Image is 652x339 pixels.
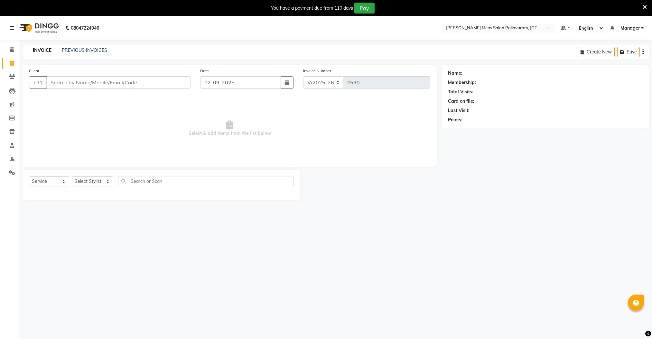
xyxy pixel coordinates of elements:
button: Create New [578,47,615,57]
div: Points: [448,117,462,123]
div: Name: [448,70,462,77]
button: Save [617,47,640,57]
iframe: chat widget [625,313,646,333]
input: Search by Name/Mobile/Email/Code [46,76,191,89]
div: Last Visit: [448,107,470,114]
span: Manager [620,25,640,32]
label: Date [200,68,209,74]
div: You have a payment due from 110 days [271,5,353,12]
div: Total Visits: [448,89,473,95]
div: Membership: [448,79,476,86]
button: Pay [354,3,375,14]
input: Search or Scan [118,176,294,186]
a: INVOICE [30,45,54,56]
b: 08047224946 [71,19,99,37]
div: Card on file: [448,98,474,105]
a: PREVIOUS INVOICES [62,47,107,53]
button: +91 [29,76,47,89]
span: Select & add items from the list below [29,96,430,161]
label: Invoice Number [303,68,331,74]
img: logo [16,19,61,37]
label: Client [29,68,39,74]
